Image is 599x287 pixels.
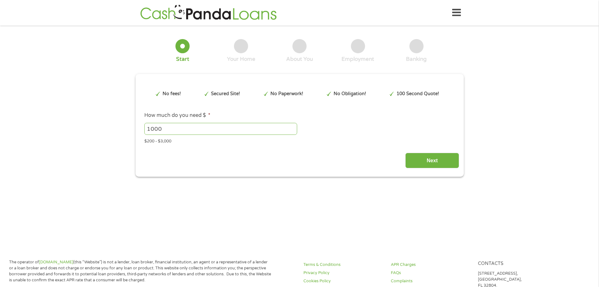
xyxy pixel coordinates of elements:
[478,261,558,267] h4: Contacts
[303,262,383,268] a: Terms & Conditions
[391,278,471,284] a: Complaints
[406,56,427,63] div: Banking
[270,90,303,97] p: No Paperwork!
[9,259,271,283] p: The operator of (this “Website”) is not a lender, loan broker, financial institution, an agent or...
[341,56,374,63] div: Employment
[144,136,454,145] div: $200 - $3,000
[334,90,366,97] p: No Obligation!
[391,270,471,276] a: FAQs
[391,262,471,268] a: APR Charges
[227,56,255,63] div: Your Home
[286,56,313,63] div: About You
[39,260,73,265] a: [DOMAIN_NAME]
[303,270,383,276] a: Privacy Policy
[397,90,439,97] p: 100 Second Quote!
[405,153,459,168] input: Next
[163,90,181,97] p: No fees!
[144,112,210,119] label: How much do you need $
[211,90,240,97] p: Secured Site!
[303,278,383,284] a: Cookies Policy
[176,56,189,63] div: Start
[138,4,279,22] img: GetLoanNow Logo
